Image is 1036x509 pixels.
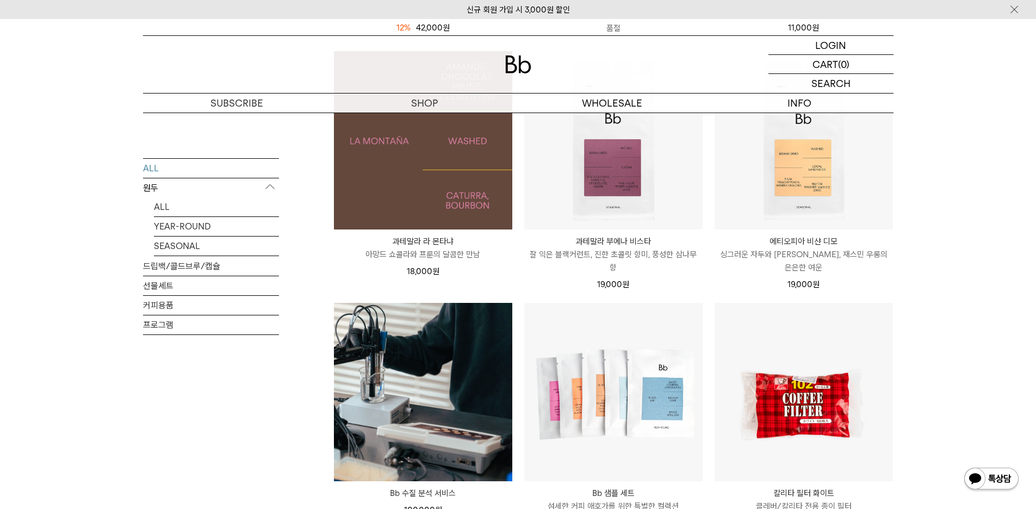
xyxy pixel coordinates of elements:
p: SEARCH [811,74,851,93]
a: 선물세트 [143,276,279,295]
a: LOGIN [768,36,894,55]
img: 에티오피아 비샨 디모 [715,51,893,229]
p: 칼리타 필터 화이트 [715,487,893,500]
img: 칼리타 필터 화이트 [715,303,893,481]
a: CART (0) [768,55,894,74]
p: LOGIN [815,36,846,54]
a: 커피용품 [143,295,279,314]
img: 1000000483_add2_049.png [334,51,512,229]
a: SUBSCRIBE [143,94,331,113]
a: 에티오피아 비샨 디모 싱그러운 자두와 [PERSON_NAME], 재스민 우롱의 은은한 여운 [715,235,893,274]
a: ALL [143,158,279,177]
a: SHOP [331,94,518,113]
a: 드립백/콜드브루/캡슐 [143,256,279,275]
span: 19,000 [597,280,629,289]
img: 로고 [505,55,531,73]
a: 과테말라 부에나 비스타 잘 익은 블랙커런트, 진한 초콜릿 향미, 풍성한 삼나무 향 [524,235,703,274]
span: 원 [432,266,439,276]
p: 원두 [143,178,279,197]
a: ALL [154,197,279,216]
p: Bb 샘플 세트 [524,487,703,500]
span: 18,000 [407,266,439,276]
a: 과테말라 라 몬타냐 아망드 쇼콜라와 프룬의 달콤한 만남 [334,235,512,261]
p: INFO [706,94,894,113]
a: 과테말라 라 몬타냐 [334,51,512,229]
p: 잘 익은 블랙커런트, 진한 초콜릿 향미, 풍성한 삼나무 향 [524,248,703,274]
p: 아망드 쇼콜라와 프룬의 달콤한 만남 [334,248,512,261]
img: 카카오톡 채널 1:1 채팅 버튼 [963,467,1020,493]
p: (0) [838,55,849,73]
img: 과테말라 부에나 비스타 [524,51,703,229]
a: YEAR-ROUND [154,216,279,235]
p: 과테말라 라 몬타냐 [334,235,512,248]
p: 과테말라 부에나 비스타 [524,235,703,248]
p: WHOLESALE [518,94,706,113]
span: 원 [622,280,629,289]
span: 19,000 [787,280,820,289]
p: 싱그러운 자두와 [PERSON_NAME], 재스민 우롱의 은은한 여운 [715,248,893,274]
span: 원 [812,280,820,289]
a: SEASONAL [154,236,279,255]
img: Bb 수질 분석 서비스 [334,303,512,481]
p: CART [812,55,838,73]
p: 에티오피아 비샨 디모 [715,235,893,248]
a: 신규 회원 가입 시 3,000원 할인 [467,5,570,15]
a: 프로그램 [143,315,279,334]
img: Bb 샘플 세트 [524,303,703,481]
a: Bb 수질 분석 서비스 [334,487,512,500]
